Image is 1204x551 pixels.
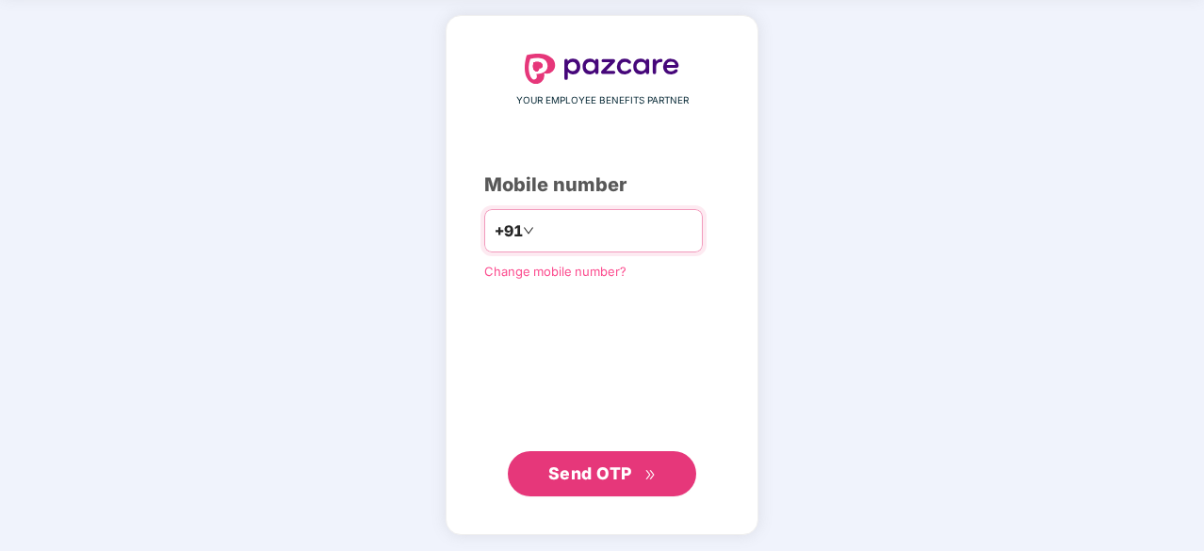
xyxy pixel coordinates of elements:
div: Mobile number [484,170,720,200]
img: logo [525,54,679,84]
span: down [523,225,534,236]
a: Change mobile number? [484,264,626,279]
button: Send OTPdouble-right [508,451,696,496]
span: YOUR EMPLOYEE BENEFITS PARTNER [516,93,689,108]
span: double-right [644,469,657,481]
span: Send OTP [548,463,632,483]
span: +91 [495,219,523,243]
